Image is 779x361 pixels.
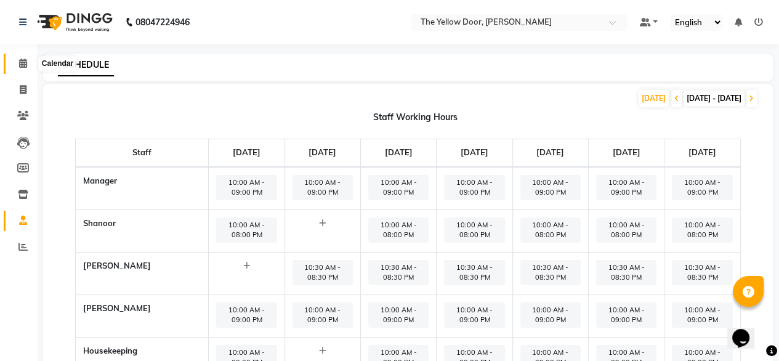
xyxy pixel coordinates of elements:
[209,139,285,167] th: [DATE]
[639,90,669,107] div: [DATE]
[368,175,429,200] span: 10:00 AM - 09:00 PM
[76,167,209,210] th: Manager
[135,5,190,39] b: 08047224946
[684,91,745,106] span: [DATE] - [DATE]
[672,260,732,285] span: 10:30 AM - 08:30 PM
[727,312,767,349] iframe: chat widget
[444,217,504,243] span: 10:00 AM - 08:00 PM
[512,139,588,167] th: [DATE]
[216,302,276,328] span: 10:00 AM - 09:00 PM
[596,175,656,200] span: 10:00 AM - 09:00 PM
[285,139,360,167] th: [DATE]
[293,302,353,328] span: 10:00 AM - 09:00 PM
[216,217,276,243] span: 10:00 AM - 08:00 PM
[76,294,209,337] th: [PERSON_NAME]
[672,302,732,328] span: 10:00 AM - 09:00 PM
[444,260,504,285] span: 10:30 AM - 08:30 PM
[368,260,429,285] span: 10:30 AM - 08:30 PM
[76,139,209,167] th: Staff
[672,217,732,243] span: 10:00 AM - 08:00 PM
[361,139,437,167] th: [DATE]
[216,175,276,200] span: 10:00 AM - 09:00 PM
[520,260,581,285] span: 10:30 AM - 08:30 PM
[368,217,429,243] span: 10:00 AM - 08:00 PM
[520,302,581,328] span: 10:00 AM - 09:00 PM
[520,175,581,200] span: 10:00 AM - 09:00 PM
[58,54,114,76] a: SCHEDULE
[596,302,656,328] span: 10:00 AM - 09:00 PM
[664,139,740,167] th: [DATE]
[293,260,353,285] span: 10:30 AM - 08:30 PM
[444,175,504,200] span: 10:00 AM - 09:00 PM
[76,209,209,252] th: Shanoor
[76,252,209,294] th: [PERSON_NAME]
[588,139,664,167] th: [DATE]
[672,175,732,200] span: 10:00 AM - 09:00 PM
[437,139,512,167] th: [DATE]
[368,302,429,328] span: 10:00 AM - 09:00 PM
[596,217,656,243] span: 10:00 AM - 08:00 PM
[444,302,504,328] span: 10:00 AM - 09:00 PM
[520,217,581,243] span: 10:00 AM - 08:00 PM
[31,5,116,39] img: logo
[596,260,656,285] span: 10:30 AM - 08:30 PM
[39,57,76,71] div: Calendar
[293,175,353,200] span: 10:00 AM - 09:00 PM
[58,111,773,124] div: Staff Working Hours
